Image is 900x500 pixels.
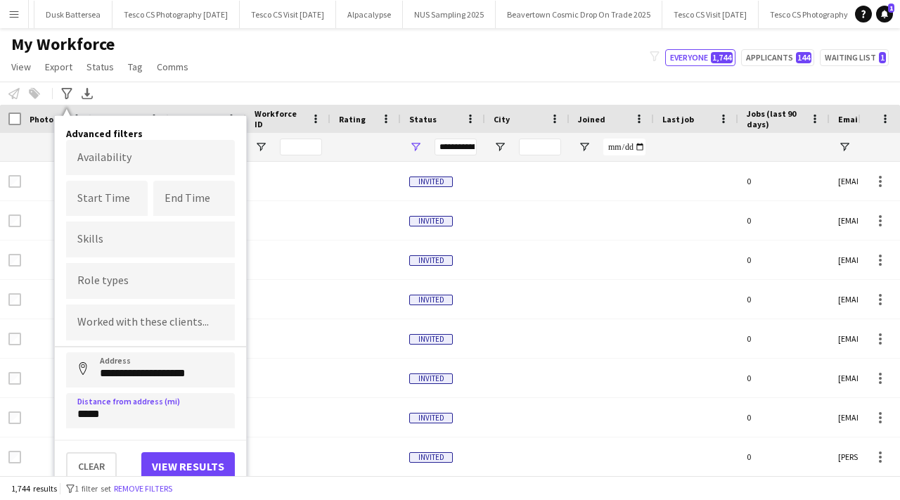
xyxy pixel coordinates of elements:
span: Status [86,60,114,73]
span: Invited [409,373,453,384]
a: Comms [151,58,194,76]
button: Open Filter Menu [494,141,506,153]
input: Type to search skills... [77,233,224,245]
span: Comms [157,60,188,73]
h4: Advanced filters [66,127,235,140]
button: Beavertown Cosmic Drop On Trade 2025 [496,1,662,28]
span: Invited [409,177,453,187]
span: 144 [796,52,811,63]
span: Export [45,60,72,73]
span: Status [409,114,437,124]
span: First Name [100,114,143,124]
span: Email [838,114,861,124]
button: Tesco CS Photography August [759,1,887,28]
button: Tesco CS Visit [DATE] [662,1,759,28]
span: Invited [409,295,453,305]
button: Open Filter Menu [255,141,267,153]
span: 1 [879,52,886,63]
input: Type to search clients... [77,316,224,329]
button: Tesco CS Visit [DATE] [240,1,336,28]
input: Row Selection is disabled for this row (unchecked) [8,372,21,385]
button: Alpacalypse [336,1,403,28]
span: Invited [409,255,453,266]
span: View [11,60,31,73]
span: Tag [128,60,143,73]
input: Workforce ID Filter Input [280,139,322,155]
span: Workforce ID [255,108,305,129]
button: Tesco CS Photography [DATE] [112,1,240,28]
div: 0 [738,437,830,476]
span: Joined [578,114,605,124]
button: Dusk Battersea [34,1,112,28]
a: Status [81,58,120,76]
input: Row Selection is disabled for this row (unchecked) [8,293,21,306]
button: View results [141,452,235,480]
input: Row Selection is disabled for this row (unchecked) [8,411,21,424]
a: Tag [122,58,148,76]
input: Row Selection is disabled for this row (unchecked) [8,451,21,463]
span: Invited [409,216,453,226]
div: 0 [738,201,830,240]
div: 0 [738,241,830,279]
button: Waiting list1 [820,49,889,66]
input: Row Selection is disabled for this row (unchecked) [8,214,21,227]
span: Last job [662,114,694,124]
app-action-btn: Export XLSX [79,85,96,102]
input: Row Selection is disabled for this row (unchecked) [8,254,21,267]
app-action-btn: Advanced filters [58,85,75,102]
span: Rating [339,114,366,124]
span: Jobs (last 90 days) [747,108,804,129]
span: My Workforce [11,34,115,55]
input: Row Selection is disabled for this row (unchecked) [8,175,21,188]
button: Open Filter Menu [838,141,851,153]
button: Open Filter Menu [409,141,422,153]
input: Joined Filter Input [603,139,645,155]
button: Everyone1,744 [665,49,735,66]
span: 1 [888,4,894,13]
span: 1,744 [711,52,733,63]
input: City Filter Input [519,139,561,155]
span: Photo [30,114,53,124]
span: Invited [409,413,453,423]
div: 0 [738,280,830,319]
div: 0 [738,359,830,397]
button: NUS Sampling 2025 [403,1,496,28]
span: 1 filter set [75,483,111,494]
button: Open Filter Menu [578,141,591,153]
input: Type to search role types... [77,275,224,288]
div: 0 [738,319,830,358]
button: Remove filters [111,481,175,496]
a: 1 [876,6,893,23]
span: Invited [409,452,453,463]
input: Row Selection is disabled for this row (unchecked) [8,333,21,345]
span: City [494,114,510,124]
a: Export [39,58,78,76]
button: Clear [66,452,117,480]
a: View [6,58,37,76]
span: Invited [409,334,453,345]
div: 0 [738,398,830,437]
span: Last Name [177,114,219,124]
button: Applicants144 [741,49,814,66]
div: 0 [738,162,830,200]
